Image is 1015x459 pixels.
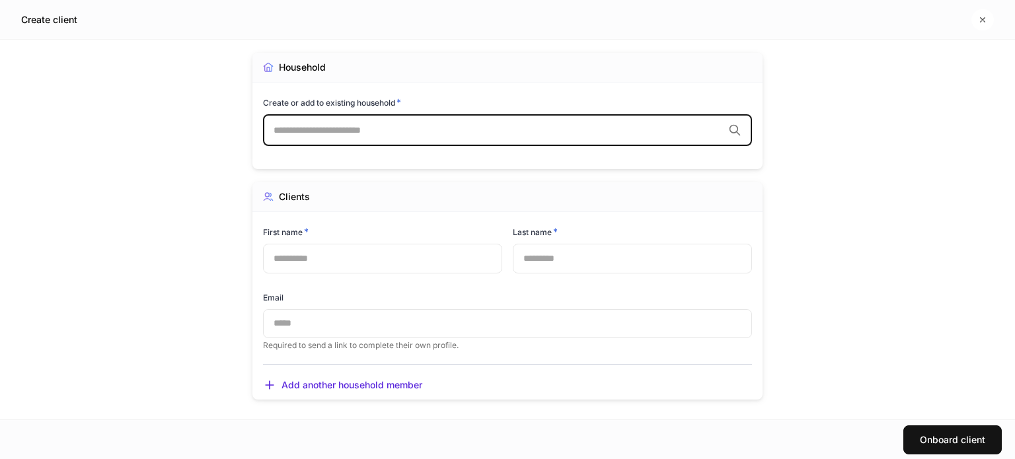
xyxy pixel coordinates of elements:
[903,425,1002,454] button: Onboard client
[21,13,77,26] h5: Create client
[263,291,283,304] h6: Email
[279,190,310,203] div: Clients
[263,96,401,109] h6: Create or add to existing household
[263,225,309,238] h6: First name
[263,378,422,392] button: Add another household member
[263,340,752,351] p: Required to send a link to complete their own profile.
[513,225,558,238] h6: Last name
[920,435,985,444] div: Onboard client
[279,61,326,74] div: Household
